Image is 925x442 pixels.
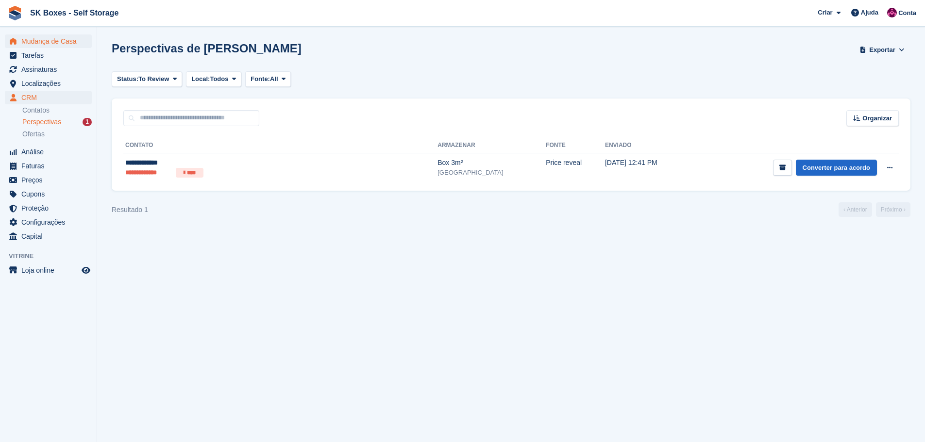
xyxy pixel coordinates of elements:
a: menu [5,34,92,48]
a: Anterior [839,202,872,217]
td: [DATE] 12:41 PM [605,153,691,183]
a: menu [5,263,92,277]
a: menu [5,145,92,159]
a: menu [5,173,92,187]
a: menu [5,77,92,90]
a: menu [5,215,92,229]
span: Cupons [21,187,80,201]
a: menu [5,187,92,201]
span: Tarefas [21,49,80,62]
a: menu [5,201,92,215]
span: Organizar [862,114,892,123]
nav: Page [837,202,912,217]
a: Perspectivas 1 [22,117,92,127]
span: To Review [138,74,169,84]
span: CRM [21,91,80,104]
span: Vitrine [9,251,97,261]
span: Conta [898,8,916,18]
th: Armazenar [437,138,546,153]
a: SK Boxes - Self Storage [26,5,122,21]
span: Todos [210,74,228,84]
img: stora-icon-8386f47178a22dfd0bd8f6a31ec36ba5ce8667c1dd55bd0f319d3a0aa187defe.svg [8,6,22,20]
a: menu [5,91,92,104]
span: Criar [818,8,832,17]
span: Capital [21,229,80,243]
th: Contato [123,138,437,153]
div: [GEOGRAPHIC_DATA] [437,168,546,178]
button: Status: To Review [112,71,182,87]
button: Exportar [858,42,907,58]
div: Resultado 1 [112,205,148,215]
span: Assinaturas [21,63,80,76]
span: Configurações [21,215,80,229]
span: Análise [21,145,80,159]
th: Enviado [605,138,691,153]
span: Exportar [869,45,895,55]
span: Ofertas [22,130,45,139]
td: Price reveal [546,153,605,183]
button: Local: Todos [186,71,241,87]
a: Próximo [876,202,910,217]
span: Local: [191,74,210,84]
span: Proteção [21,201,80,215]
a: menu [5,49,92,62]
a: Ofertas [22,129,92,139]
span: Loja online [21,263,80,277]
span: Fonte: [251,74,270,84]
a: menu [5,229,92,243]
span: Localizações [21,77,80,90]
a: menu [5,63,92,76]
button: Fonte: All [245,71,291,87]
span: Status: [117,74,138,84]
a: Contatos [22,106,92,115]
img: Joana Alegria [887,8,897,17]
a: menu [5,159,92,173]
h1: Perspectivas de [PERSON_NAME] [112,42,302,55]
div: 1 [83,118,92,126]
a: Converter para acordo [796,160,877,176]
span: Mudança de Casa [21,34,80,48]
span: All [270,74,278,84]
div: Box 3m² [437,158,546,168]
span: Preços [21,173,80,187]
a: Loja de pré-visualização [80,264,92,276]
span: Perspectivas [22,117,61,127]
span: Ajuda [861,8,878,17]
span: Faturas [21,159,80,173]
th: Fonte [546,138,605,153]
